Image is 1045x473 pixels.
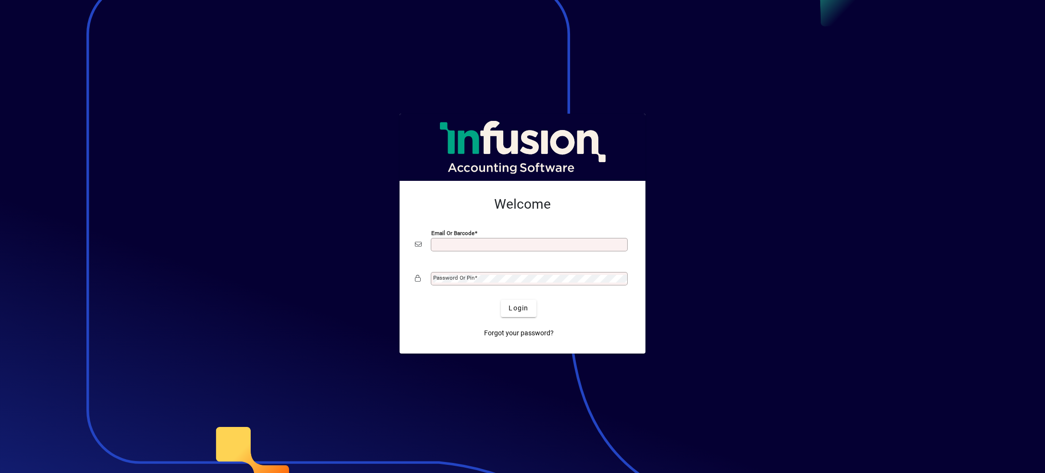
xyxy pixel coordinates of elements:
[480,325,558,342] a: Forgot your password?
[501,300,536,317] button: Login
[509,303,528,313] span: Login
[415,196,630,213] h2: Welcome
[433,274,474,281] mat-label: Password or Pin
[484,328,554,338] span: Forgot your password?
[431,229,474,236] mat-label: Email or Barcode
